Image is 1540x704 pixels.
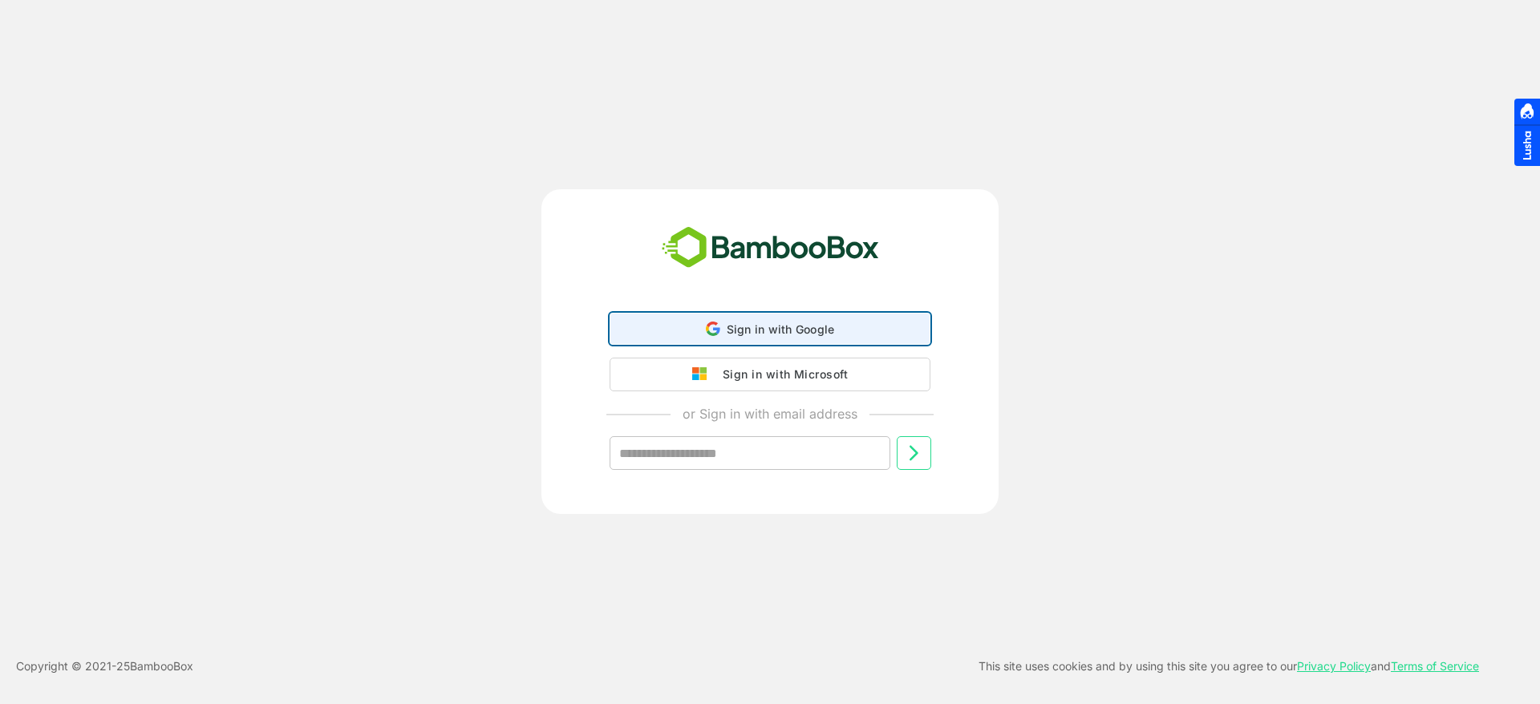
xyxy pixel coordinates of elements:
p: Copyright © 2021- 25 BambooBox [16,657,193,676]
p: or Sign in with email address [683,404,857,423]
a: Terms of Service [1391,659,1479,673]
button: Sign in with Microsoft [610,358,930,391]
img: bamboobox [653,221,888,274]
span: Sign in with Google [727,322,835,336]
a: Privacy Policy [1297,659,1371,673]
div: Sign in with Google [610,313,930,345]
div: Sign in with Microsoft [715,364,848,385]
img: google [692,367,715,382]
p: This site uses cookies and by using this site you agree to our and [979,657,1479,676]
